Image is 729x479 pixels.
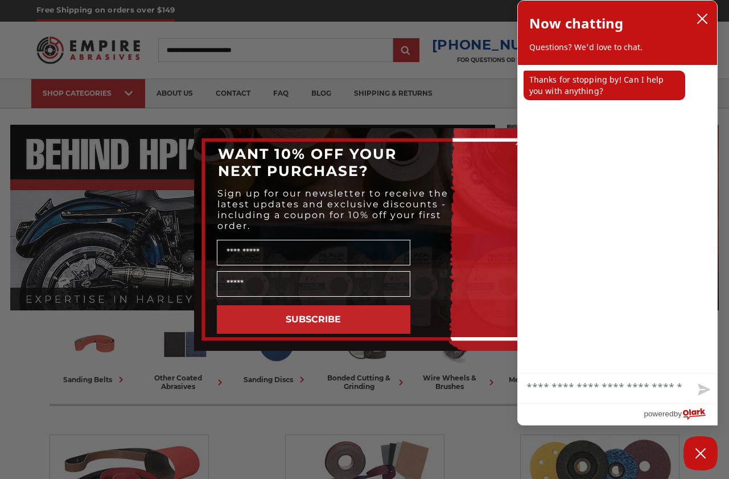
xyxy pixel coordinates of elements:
[689,377,717,403] button: Send message
[217,188,448,231] span: Sign up for our newsletter to receive the latest updates and exclusive discounts - including a co...
[529,12,623,35] h2: Now chatting
[518,65,717,373] div: chat
[644,404,717,425] a: Powered by Olark
[217,305,410,334] button: SUBSCRIBE
[683,436,718,470] button: Close Chatbox
[674,407,682,421] span: by
[524,71,685,100] p: Thanks for stopping by! Can I help you with anything?
[513,137,524,148] button: Close dialog
[529,42,706,53] p: Questions? We'd love to chat.
[217,271,410,297] input: Email
[693,10,711,27] button: close chatbox
[644,407,673,421] span: powered
[218,145,397,179] span: WANT 10% OFF YOUR NEXT PURCHASE?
